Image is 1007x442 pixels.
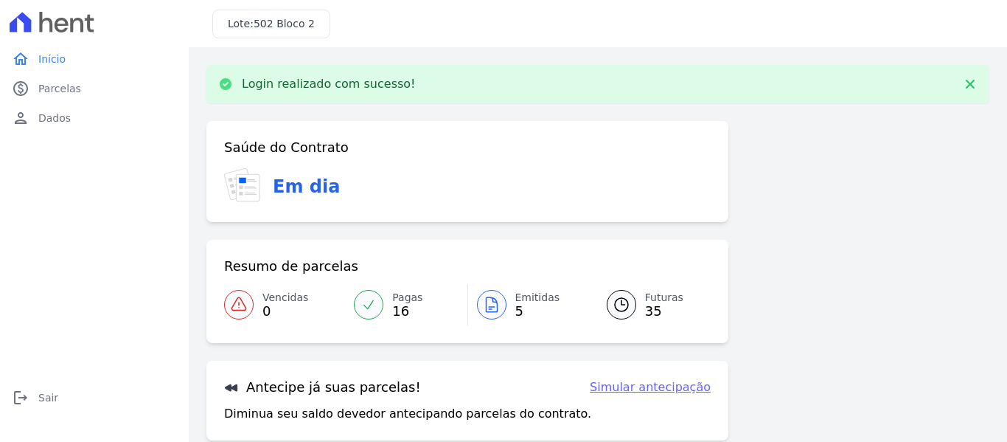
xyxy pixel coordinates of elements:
i: logout [12,389,29,407]
span: Dados [38,111,71,125]
span: Início [38,52,66,66]
span: Pagas [392,290,422,305]
span: 5 [515,305,560,317]
p: Diminua seu saldo devedor antecipando parcelas do contrato. [224,405,591,423]
h3: Saúde do Contrato [224,139,349,156]
span: Vencidas [262,290,308,305]
span: 0 [262,305,308,317]
i: paid [12,80,29,97]
h3: Antecipe já suas parcelas! [224,379,421,396]
span: Emitidas [515,290,560,305]
a: logoutSair [6,383,183,412]
span: 16 [392,305,422,317]
h3: Lote: [228,16,315,32]
i: person [12,109,29,127]
i: home [12,50,29,68]
p: Login realizado com sucesso! [242,77,416,91]
a: Vencidas 0 [224,284,345,325]
a: Pagas 16 [345,284,467,325]
h3: Resumo de parcelas [224,258,358,275]
h3: Em dia [273,173,340,200]
a: Futuras 35 [589,284,711,325]
a: personDados [6,103,183,133]
a: paidParcelas [6,74,183,103]
a: Simular antecipação [590,379,711,396]
span: Futuras [645,290,683,305]
a: Emitidas 5 [468,284,589,325]
span: Parcelas [38,81,81,96]
span: Sair [38,390,58,405]
a: homeInício [6,44,183,74]
span: 502 Bloco 2 [254,18,315,30]
span: 35 [645,305,683,317]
